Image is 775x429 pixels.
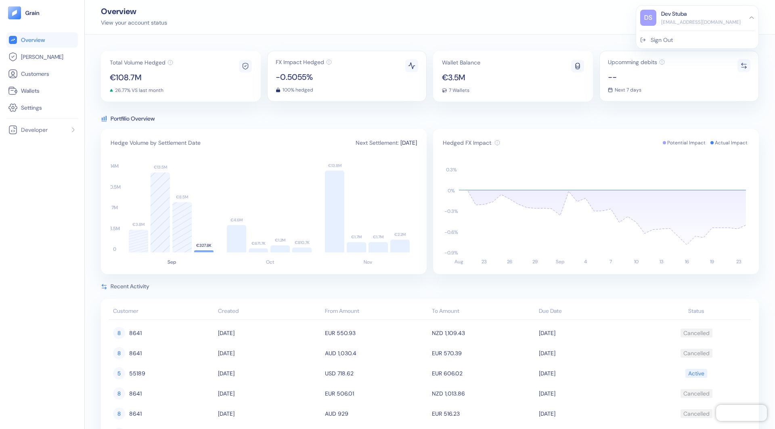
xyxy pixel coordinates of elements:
[685,258,689,265] text: 16
[113,367,125,379] div: 5
[8,103,76,112] a: Settings
[8,86,76,96] a: Wallets
[556,258,564,265] text: Sep
[115,88,163,93] span: 26.77% VS last month
[129,387,142,400] span: 8641
[683,346,710,360] div: Cancelled
[21,53,63,61] span: [PERSON_NAME]
[455,258,463,265] text: Aug
[129,326,142,340] span: 8641
[111,204,118,211] text: 7M
[661,10,687,18] div: Dev Stuba
[323,383,430,404] td: EUR 506.01
[8,69,76,79] a: Customers
[532,258,538,265] text: 29
[482,258,487,265] text: 23
[113,246,116,252] text: 0
[351,234,362,239] text: €1.7M
[373,234,383,239] text: €1.7M
[168,259,176,265] text: Sep
[443,139,491,147] span: Hedged FX Impact
[444,250,458,256] text: -0.9 %
[323,304,430,320] th: From Amount
[449,88,469,93] span: 7 Wallets
[251,241,266,246] text: €671.7K
[129,346,142,360] span: 8641
[109,184,121,190] text: 10.5M
[216,343,323,363] td: [DATE]
[129,407,142,421] span: 8641
[683,387,710,400] div: Cancelled
[132,222,145,227] text: €3.8M
[430,404,537,424] td: EUR 516.23
[400,139,417,147] span: [DATE]
[710,258,714,265] text: 19
[640,10,656,26] div: DS
[323,404,430,424] td: AUD 929
[651,36,673,44] div: Sign Out
[8,52,76,62] a: [PERSON_NAME]
[21,126,48,134] span: Developer
[283,87,313,92] span: 100% hedged
[660,258,664,265] text: 13
[667,140,706,146] span: Potential Impact
[356,139,399,147] span: Next Settlement:
[537,363,644,383] td: [DATE]
[448,187,455,194] text: 0 %
[111,139,201,147] span: Hedge Volume by Settlement Date
[444,229,458,235] text: -0.6 %
[661,19,741,26] div: [EMAIL_ADDRESS][DOMAIN_NAME]
[276,59,324,65] span: FX Impact Hedged
[634,258,639,265] text: 10
[683,407,710,421] div: Cancelled
[394,232,406,237] text: €2.2M
[101,7,167,15] div: Overview
[537,383,644,404] td: [DATE]
[615,87,641,92] span: Next 7 days
[110,60,165,65] span: Total Volume Hedged
[216,363,323,383] td: [DATE]
[646,307,747,315] div: Status
[446,167,457,173] text: 0.3 %
[442,73,480,81] span: €3.5M
[276,73,332,81] span: -0.5055%
[25,10,40,16] img: logo
[129,367,145,380] span: 55189
[716,405,767,421] iframe: Chatra live chat
[537,404,644,424] td: [DATE]
[101,19,167,27] div: View your account status
[610,258,612,265] text: 7
[111,282,149,291] span: Recent Activity
[113,347,125,359] div: 8
[323,363,430,383] td: USD 718.62
[323,343,430,363] td: AUD 1,030.4
[176,194,188,200] text: €8.5M
[430,363,537,383] td: EUR 606.02
[111,163,119,169] text: 14M
[216,304,323,320] th: Created
[537,343,644,363] td: [DATE]
[113,387,125,400] div: 8
[295,240,310,245] text: €810.7K
[275,237,285,243] text: €1.2M
[111,115,155,123] span: Portfilio Overview
[216,404,323,424] td: [DATE]
[608,59,657,65] span: Upcomming debits
[109,225,120,232] text: 3.5M
[216,323,323,343] td: [DATE]
[736,258,741,265] text: 23
[230,217,243,223] text: €4.6M
[608,73,665,81] span: --
[216,383,323,404] td: [DATE]
[430,323,537,343] td: NZD 1,109.43
[21,70,49,78] span: Customers
[323,323,430,343] td: EUR 550.93
[683,326,710,340] div: Cancelled
[442,60,480,65] span: Wallet Balance
[444,208,458,214] text: -0.3 %
[328,163,341,168] text: €13.8M
[8,6,21,19] img: logo-tablet-V2.svg
[507,258,512,265] text: 26
[537,304,644,320] th: Due Date
[196,243,212,248] text: €327.8K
